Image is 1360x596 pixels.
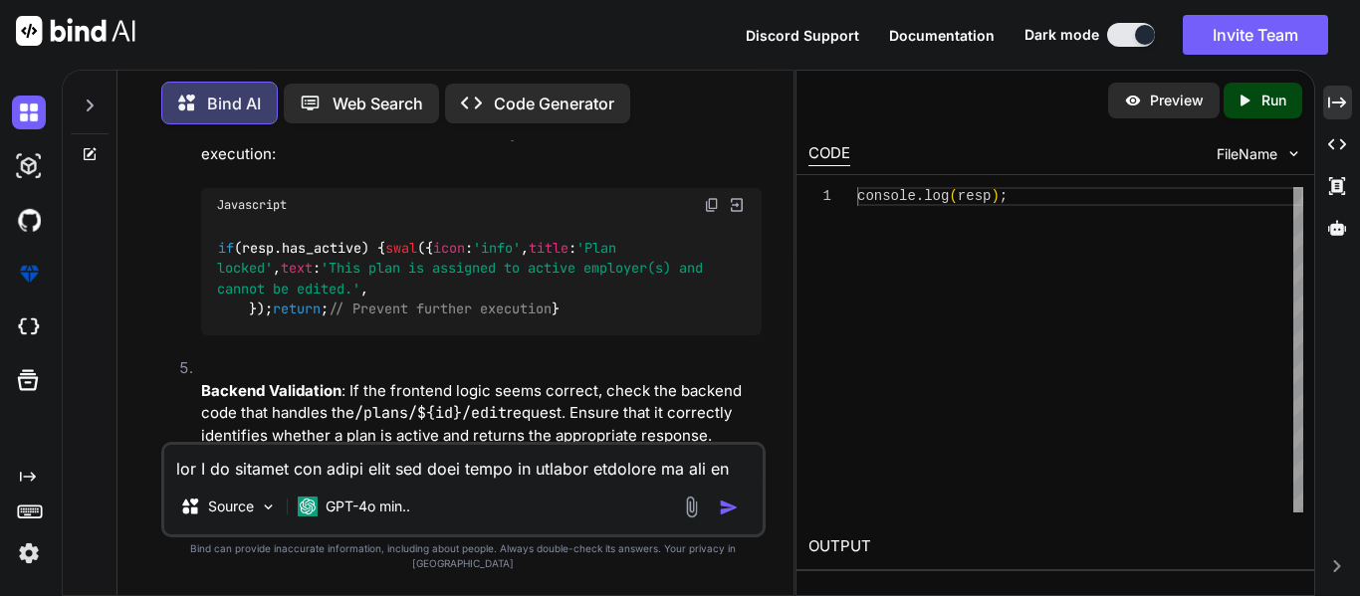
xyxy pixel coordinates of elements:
span: Discord Support [746,27,859,44]
span: Javascript [217,197,287,213]
p: Bind AI [207,92,261,115]
img: chevron down [1285,145,1302,162]
button: Documentation [889,25,995,46]
span: Documentation [889,27,995,44]
span: swal [385,239,417,257]
span: FileName [1217,144,1277,164]
img: copy [704,197,720,213]
span: Dark mode [1024,25,1099,45]
img: GPT-4o mini [298,497,318,516]
span: log [924,188,949,204]
span: has_active [282,239,361,257]
p: Bind can provide inaccurate information, including about people. Always double-check its answers.... [161,541,766,571]
img: icon [719,497,739,517]
span: resp [958,188,992,204]
button: Invite Team [1183,15,1328,55]
span: console [857,188,916,204]
span: . [916,188,924,204]
div: 1 [808,187,831,206]
img: darkChat [12,96,46,129]
span: title [529,239,568,257]
span: ; [1000,188,1008,204]
code: (resp. ) { ({ : , : , : , }); ; } [217,238,711,319]
div: CODE [808,142,850,166]
code: /plans/${id}/edit [354,403,507,423]
img: cloudideIcon [12,310,46,344]
p: Web Search [333,92,423,115]
img: Bind AI [16,16,135,46]
span: return [273,300,321,318]
img: Pick Models [260,498,277,515]
img: attachment [680,496,703,518]
p: Preview [1150,91,1204,110]
p: Run [1261,91,1286,110]
span: if [218,239,234,257]
p: GPT-4o min.. [326,497,410,516]
p: Code Generator [494,92,614,115]
img: Open in Browser [728,196,746,214]
img: settings [12,536,46,570]
span: 'This plan is assigned to active employer(s) and cannot be edited.' [217,260,711,298]
p: Source [208,497,254,516]
h2: OUTPUT [796,523,1314,570]
button: Discord Support [746,25,859,46]
span: 'Plan locked' [217,239,624,277]
strong: Backend Validation [201,381,341,400]
span: // Prevent further execution [329,300,552,318]
img: preview [1124,92,1142,109]
p: : If the frontend logic seems correct, check the backend code that handles the request. Ensure th... [201,380,762,448]
span: 'info' [473,239,521,257]
img: darkAi-studio [12,149,46,183]
img: githubDark [12,203,46,237]
span: ( [949,188,957,204]
span: text [281,260,313,278]
span: icon [433,239,465,257]
img: premium [12,257,46,291]
span: ) [991,188,999,204]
